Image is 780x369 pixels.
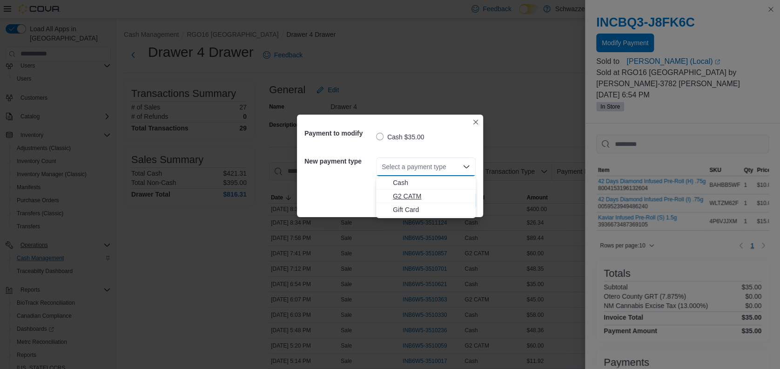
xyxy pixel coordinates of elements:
[393,178,470,187] span: Cash
[376,131,424,143] label: Cash $35.00
[393,191,470,201] span: G2 CATM
[463,163,470,171] button: Close list of options
[393,205,470,214] span: Gift Card
[376,176,476,217] div: Choose from the following options
[304,124,374,143] h5: Payment to modify
[376,176,476,190] button: Cash
[376,203,476,217] button: Gift Card
[470,116,481,128] button: Closes this modal window
[376,190,476,203] button: G2 CATM
[304,152,374,171] h5: New payment type
[382,161,383,172] input: Accessible screen reader label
